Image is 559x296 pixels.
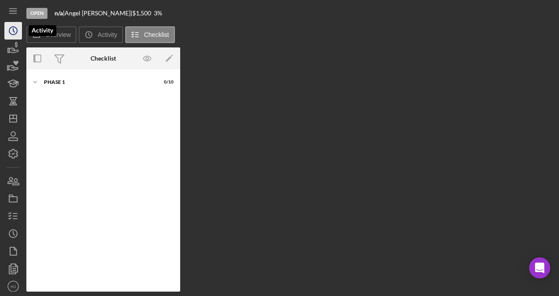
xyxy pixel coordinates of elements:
[54,9,63,17] b: n/a
[158,79,174,85] div: 0 / 10
[144,31,169,38] label: Checklist
[11,284,16,289] text: HJ
[91,55,116,62] div: Checklist
[26,26,76,43] button: Overview
[98,31,117,38] label: Activity
[54,10,65,17] div: |
[125,26,175,43] button: Checklist
[529,257,550,278] div: Open Intercom Messenger
[45,31,71,38] label: Overview
[44,79,152,85] div: Phase 1
[26,8,47,19] div: Open
[79,26,123,43] button: Activity
[154,10,162,17] div: 3 %
[132,9,151,17] span: $1,500
[4,278,22,295] button: HJ
[65,10,132,17] div: Angel [PERSON_NAME] |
